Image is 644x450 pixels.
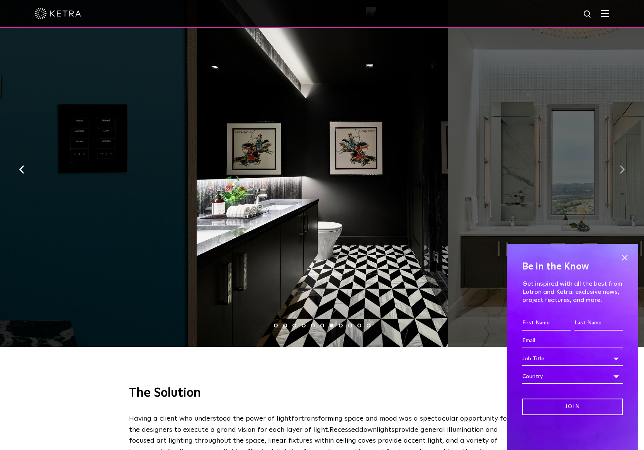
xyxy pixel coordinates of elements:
p: Get inspired with all the best from Lutron and Ketra: exclusive news, project features, and more. [522,280,623,304]
div: Job Title [522,351,623,366]
img: arrow-left-black.svg [19,165,24,174]
input: Email [522,334,623,348]
span: downlights [359,426,394,433]
span: Recessed [330,426,359,433]
div: Country [522,369,623,384]
span: Having a client who understood the power of light [129,415,291,422]
span: transforming space and mood was a spectacular opportunity for the designers to execute a grand vi... [129,415,510,433]
img: search icon [583,10,593,19]
input: Last Name [574,316,623,331]
input: First Name [522,316,571,331]
img: Hamburger%20Nav.svg [601,10,609,17]
h4: Be in the Know [522,259,623,274]
h3: The Solution [129,385,515,402]
input: Join [522,399,623,415]
img: ketra-logo-2019-white [35,8,81,19]
img: arrow-right-black.svg [620,165,625,174]
span: for [291,415,301,422]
